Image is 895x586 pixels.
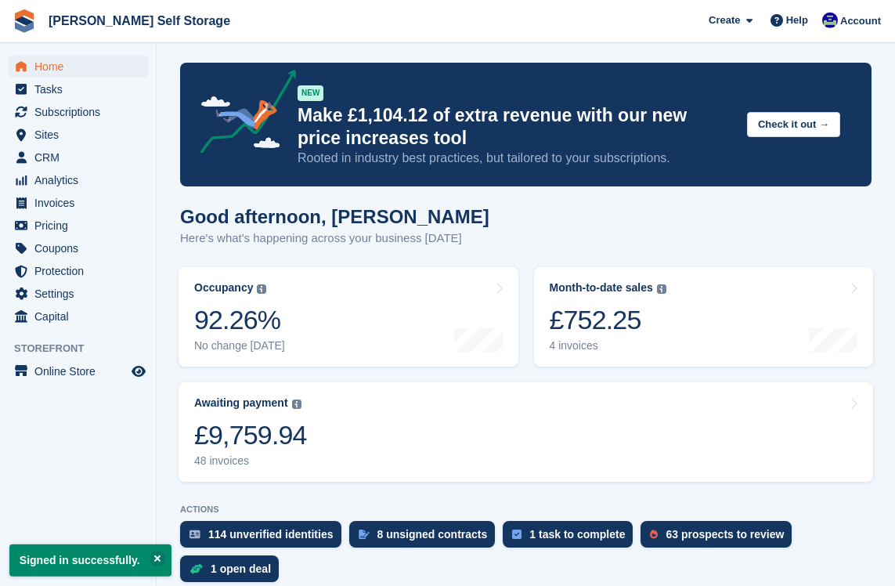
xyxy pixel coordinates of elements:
a: menu [8,283,148,305]
div: Occupancy [194,281,253,295]
p: Here's what's happening across your business [DATE] [180,230,489,248]
a: 1 task to complete [503,521,641,555]
a: Preview store [129,362,148,381]
span: Create [709,13,740,28]
a: menu [8,306,148,327]
div: No change [DATE] [194,339,285,353]
a: 114 unverified identities [180,521,349,555]
a: menu [8,215,148,237]
span: Subscriptions [34,101,128,123]
a: Month-to-date sales £752.25 4 invoices [534,267,874,367]
a: menu [8,260,148,282]
span: CRM [34,146,128,168]
img: task-75834270c22a3079a89374b754ae025e5fb1db73e45f91037f5363f120a921f8.svg [512,530,521,539]
div: 1 task to complete [529,528,625,541]
div: 114 unverified identities [208,528,334,541]
a: 63 prospects to review [641,521,799,555]
a: Awaiting payment £9,759.94 48 invoices [179,382,873,482]
button: Check it out → [747,112,840,138]
a: [PERSON_NAME] Self Storage [42,8,236,34]
span: Analytics [34,169,128,191]
span: Invoices [34,192,128,214]
div: 1 open deal [211,562,271,575]
a: Occupancy 92.26% No change [DATE] [179,267,518,367]
a: menu [8,192,148,214]
span: Coupons [34,237,128,259]
span: Home [34,56,128,78]
div: 4 invoices [550,339,666,353]
img: Justin Farthing [822,13,838,28]
p: Make £1,104.12 of extra revenue with our new price increases tool [298,104,734,150]
span: Tasks [34,78,128,100]
a: menu [8,169,148,191]
p: ACTIONS [180,505,872,515]
a: menu [8,124,148,146]
span: Capital [34,306,128,327]
img: deal-1b604bf984904fb50ccaf53a9ad4b4a5d6e5aea283cecdc64d6e3604feb123c2.svg [189,563,203,574]
img: icon-info-grey-7440780725fd019a000dd9b08b2336e03edf1995a4989e88bcd33f0948082b44.svg [257,284,266,294]
div: 92.26% [194,304,285,336]
a: 8 unsigned contracts [349,521,503,555]
span: Protection [34,260,128,282]
span: Storefront [14,341,156,356]
p: Rooted in industry best practices, but tailored to your subscriptions. [298,150,734,167]
a: menu [8,101,148,123]
span: Online Store [34,360,128,382]
a: menu [8,56,148,78]
img: price-adjustments-announcement-icon-8257ccfd72463d97f412b2fc003d46551f7dbcb40ab6d574587a9cd5c0d94... [187,70,297,159]
img: prospect-51fa495bee0391a8d652442698ab0144808aea92771e9ea1ae160a38d050c398.svg [650,530,658,539]
span: Settings [34,283,128,305]
div: 48 invoices [194,454,307,468]
h1: Good afternoon, [PERSON_NAME] [180,206,489,227]
img: stora-icon-8386f47178a22dfd0bd8f6a31ec36ba5ce8667c1dd55bd0f319d3a0aa187defe.svg [13,9,36,33]
img: icon-info-grey-7440780725fd019a000dd9b08b2336e03edf1995a4989e88bcd33f0948082b44.svg [657,284,666,294]
a: menu [8,360,148,382]
div: Awaiting payment [194,396,288,410]
div: NEW [298,85,323,101]
span: Account [840,13,881,29]
p: Signed in successfully. [9,544,171,577]
a: menu [8,237,148,259]
div: Month-to-date sales [550,281,653,295]
img: contract_signature_icon-13c848040528278c33f63329250d36e43548de30e8caae1d1a13099fd9432cc5.svg [359,530,370,539]
img: verify_identity-adf6edd0f0f0b5bbfe63781bf79b02c33cf7c696d77639b501bdc392416b5a36.svg [189,530,200,539]
div: £9,759.94 [194,419,307,451]
div: 63 prospects to review [666,528,784,541]
a: menu [8,146,148,168]
div: £752.25 [550,304,666,336]
img: icon-info-grey-7440780725fd019a000dd9b08b2336e03edf1995a4989e88bcd33f0948082b44.svg [292,400,301,409]
span: Pricing [34,215,128,237]
div: 8 unsigned contracts [377,528,488,541]
span: Sites [34,124,128,146]
span: Help [786,13,808,28]
a: menu [8,78,148,100]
